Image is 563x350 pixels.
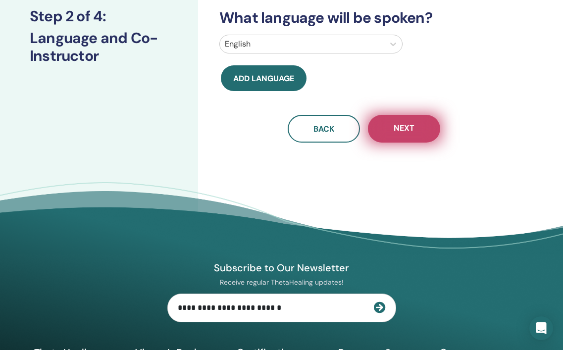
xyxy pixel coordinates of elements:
[167,278,396,287] p: Receive regular ThetaHealing updates!
[368,115,440,143] button: Next
[221,65,307,91] button: Add language
[167,261,396,274] h4: Subscribe to Our Newsletter
[233,73,294,84] span: Add language
[288,115,360,143] button: Back
[30,7,168,25] h3: Step 2 of 4 :
[313,124,334,134] span: Back
[30,29,168,65] h3: Language and Co-Instructor
[213,9,514,27] h3: What language will be spoken?
[394,123,414,135] span: Next
[529,316,553,340] div: Open Intercom Messenger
